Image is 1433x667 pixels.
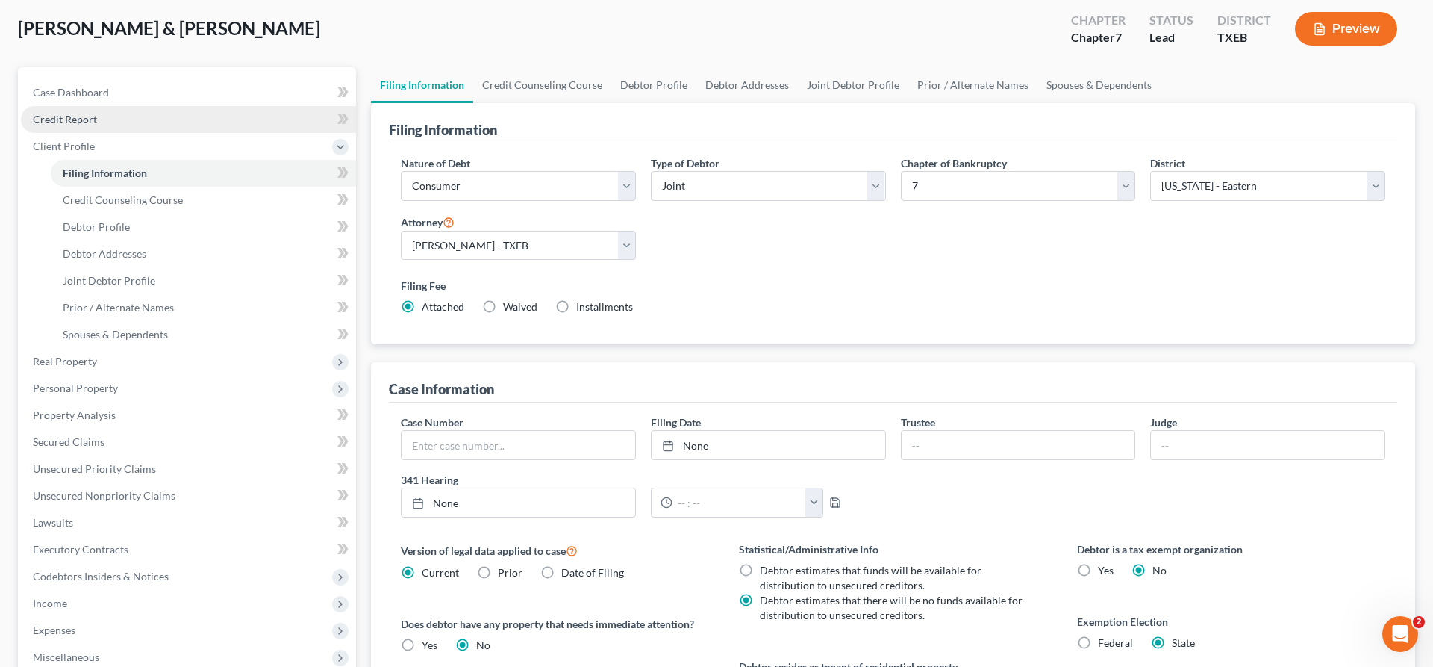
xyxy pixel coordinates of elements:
[901,415,935,430] label: Trustee
[371,67,473,103] a: Filing Information
[33,597,67,609] span: Income
[63,220,130,233] span: Debtor Profile
[33,462,156,475] span: Unsecured Priority Claims
[33,113,97,125] span: Credit Report
[1150,155,1185,171] label: District
[389,380,494,398] div: Case Information
[561,566,624,579] span: Date of Filing
[21,79,356,106] a: Case Dashboard
[51,241,356,267] a: Debtor Addresses
[402,431,635,459] input: Enter case number...
[21,456,356,483] a: Unsecured Priority Claims
[1077,614,1385,630] label: Exemption Election
[51,160,356,187] a: Filing Information
[672,488,806,517] input: -- : --
[21,536,356,563] a: Executory Contracts
[476,639,490,651] span: No
[1098,636,1133,649] span: Federal
[33,543,128,556] span: Executory Contracts
[63,193,183,206] span: Credit Counseling Course
[902,431,1135,459] input: --
[1077,542,1385,557] label: Debtor is a tax exempt organization
[33,489,175,502] span: Unsecured Nonpriority Claims
[51,187,356,214] a: Credit Counseling Course
[33,651,99,663] span: Miscellaneous
[1071,12,1126,29] div: Chapter
[401,213,455,231] label: Attorney
[33,624,75,636] span: Expenses
[1149,12,1193,29] div: Status
[33,355,97,367] span: Real Property
[21,106,356,133] a: Credit Report
[21,483,356,509] a: Unsecured Nonpriority Claims
[401,616,709,632] label: Does debtor have any property that needs immediate attention?
[1152,564,1167,577] span: No
[63,167,147,179] span: Filing Information
[1149,29,1193,46] div: Lead
[401,542,709,559] label: Version of legal data applied to case
[611,67,696,103] a: Debtor Profile
[51,294,356,321] a: Prior / Alternate Names
[1295,12,1397,46] button: Preview
[63,247,146,260] span: Debtor Addresses
[63,301,174,314] span: Prior / Alternate Names
[33,570,169,583] span: Codebtors Insiders & Notices
[901,155,1007,171] label: Chapter of Bankruptcy
[401,155,470,171] label: Nature of Debt
[18,17,320,39] span: [PERSON_NAME] & [PERSON_NAME]
[1382,616,1418,652] iframe: Intercom live chat
[1217,29,1271,46] div: TXEB
[739,542,1047,557] label: Statistical/Administrative Info
[1115,30,1122,44] span: 7
[33,516,73,529] span: Lawsuits
[21,429,356,456] a: Secured Claims
[908,67,1037,103] a: Prior / Alternate Names
[760,564,981,592] span: Debtor estimates that funds will be available for distribution to unsecured creditors.
[503,300,537,313] span: Waived
[760,594,1023,621] span: Debtor estimates that there will be no funds available for distribution to unsecured creditors.
[1172,636,1195,649] span: State
[401,415,463,430] label: Case Number
[21,509,356,536] a: Lawsuits
[33,382,118,394] span: Personal Property
[402,488,635,517] a: None
[393,472,893,488] label: 341 Hearing
[798,67,908,103] a: Joint Debtor Profile
[422,639,437,651] span: Yes
[422,566,459,579] span: Current
[21,402,356,429] a: Property Analysis
[422,300,464,313] span: Attached
[651,155,719,171] label: Type of Debtor
[33,86,109,99] span: Case Dashboard
[63,274,155,287] span: Joint Debtor Profile
[498,566,522,579] span: Prior
[651,415,701,430] label: Filing Date
[33,140,95,152] span: Client Profile
[696,67,798,103] a: Debtor Addresses
[51,267,356,294] a: Joint Debtor Profile
[401,278,1385,294] label: Filing Fee
[63,328,168,341] span: Spouses & Dependents
[473,67,611,103] a: Credit Counseling Course
[51,321,356,348] a: Spouses & Dependents
[1037,67,1161,103] a: Spouses & Dependents
[1413,616,1425,628] span: 2
[652,431,885,459] a: None
[51,214,356,241] a: Debtor Profile
[33,435,104,448] span: Secured Claims
[1071,29,1126,46] div: Chapter
[1151,431,1384,459] input: --
[389,121,497,139] div: Filing Information
[1098,564,1114,577] span: Yes
[1150,415,1177,430] label: Judge
[1217,12,1271,29] div: District
[33,409,116,421] span: Property Analysis
[576,300,633,313] span: Installments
